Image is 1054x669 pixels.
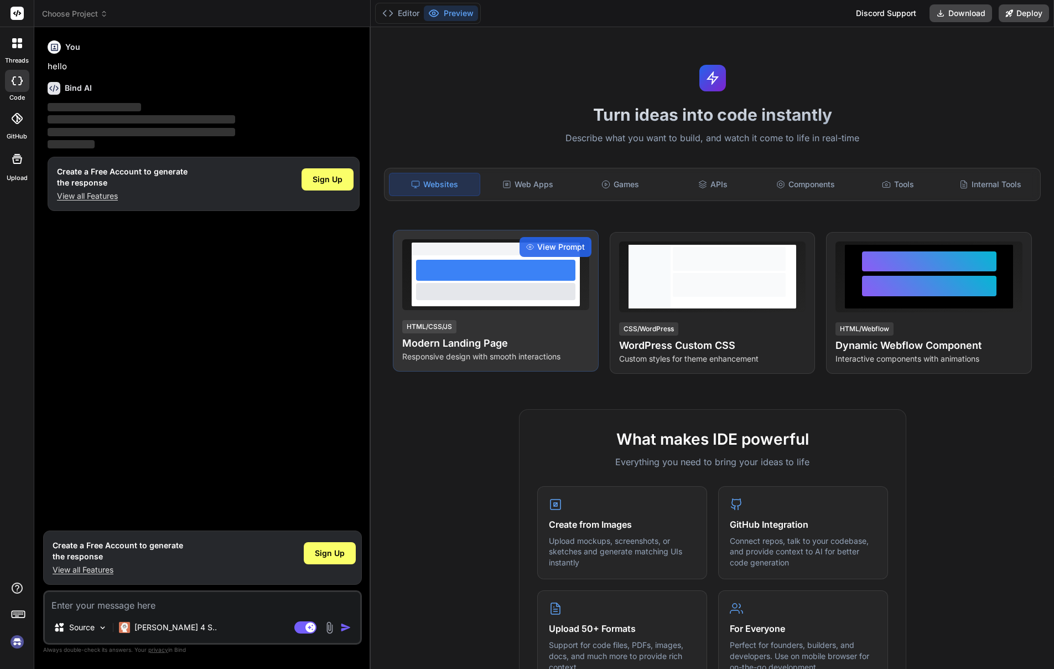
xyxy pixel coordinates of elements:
span: ‌ [48,115,235,123]
p: Everything you need to bring your ideas to life [537,455,888,469]
div: Tools [853,173,943,196]
label: code [9,93,25,102]
div: CSS/WordPress [619,322,678,336]
button: Download [930,4,992,22]
p: Always double-check its answers. Your in Bind [43,645,362,655]
h4: Modern Landing Page [402,336,589,351]
h4: For Everyone [730,622,876,635]
h4: Dynamic Webflow Component [835,338,1022,353]
button: Editor [378,6,424,21]
img: Claude 4 Sonnet [119,622,130,633]
p: Custom styles for theme enhancement [619,353,806,364]
div: Websites [389,173,480,196]
p: hello [48,60,360,73]
span: ‌ [48,103,141,111]
div: HTML/Webflow [835,322,894,336]
button: Preview [424,6,478,21]
p: View all Features [57,191,188,202]
p: Upload mockups, screenshots, or sketches and generate matching UIs instantly [549,536,695,568]
span: privacy [148,646,168,653]
span: View Prompt [537,241,585,253]
span: ‌ [48,140,95,148]
span: Sign Up [315,548,345,559]
h1: Turn ideas into code instantly [377,105,1047,125]
p: View all Features [53,564,183,575]
p: Source [69,622,95,633]
p: [PERSON_NAME] 4 S.. [134,622,217,633]
label: Upload [7,173,28,183]
div: Web Apps [482,173,573,196]
h1: Create a Free Account to generate the response [57,166,188,188]
span: Sign Up [313,174,342,185]
div: HTML/CSS/JS [402,320,456,333]
button: Deploy [999,4,1049,22]
h6: You [65,42,80,53]
img: icon [340,622,351,633]
span: Choose Project [42,8,108,19]
span: ‌ [48,128,235,136]
img: signin [8,632,27,651]
div: APIs [668,173,758,196]
h1: Create a Free Account to generate the response [53,540,183,562]
div: Internal Tools [946,173,1036,196]
p: Interactive components with animations [835,353,1022,364]
img: attachment [323,621,336,634]
h2: What makes IDE powerful [537,428,888,451]
p: Connect repos, talk to your codebase, and provide context to AI for better code generation [730,536,876,568]
label: threads [5,56,29,65]
label: GitHub [7,132,27,141]
p: Responsive design with smooth interactions [402,351,589,362]
h6: Bind AI [65,83,92,94]
h4: WordPress Custom CSS [619,338,806,353]
h4: GitHub Integration [730,518,876,531]
div: Games [575,173,666,196]
div: Discord Support [849,4,923,22]
h4: Create from Images [549,518,695,531]
div: Components [760,173,850,196]
img: Pick Models [98,623,107,632]
h4: Upload 50+ Formats [549,622,695,635]
p: Describe what you want to build, and watch it come to life in real-time [377,131,1047,146]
